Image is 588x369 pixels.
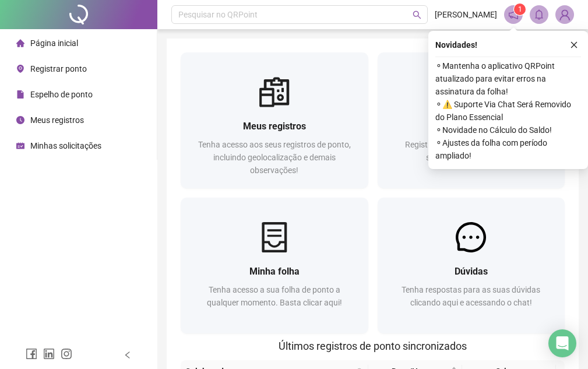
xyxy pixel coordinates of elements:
[435,136,581,162] span: ⚬ Ajustes da folha com período ampliado!
[548,329,576,357] div: Open Intercom Messenger
[518,5,522,13] span: 1
[378,198,565,333] a: DúvidasTenha respostas para as suas dúvidas clicando aqui e acessando o chat!
[435,59,581,98] span: ⚬ Mantenha o aplicativo QRPoint atualizado para evitar erros na assinatura da folha!
[402,285,540,307] span: Tenha respostas para as suas dúvidas clicando aqui e acessando o chat!
[16,116,24,124] span: clock-circle
[378,52,565,188] a: Registrar pontoRegistre sua presença com rapidez e segurança clicando aqui!
[30,141,101,150] span: Minhas solicitações
[556,6,573,23] img: 91369
[249,266,300,277] span: Minha folha
[30,64,87,73] span: Registrar ponto
[534,9,544,20] span: bell
[181,52,368,188] a: Meus registrosTenha acesso aos seus registros de ponto, incluindo geolocalização e demais observa...
[413,10,421,19] span: search
[181,198,368,333] a: Minha folhaTenha acesso a sua folha de ponto a qualquer momento. Basta clicar aqui!
[279,340,467,352] span: Últimos registros de ponto sincronizados
[16,90,24,99] span: file
[26,348,37,360] span: facebook
[435,38,477,51] span: Novidades !
[508,9,519,20] span: notification
[207,285,342,307] span: Tenha acesso a sua folha de ponto a qualquer momento. Basta clicar aqui!
[514,3,526,15] sup: 1
[43,348,55,360] span: linkedin
[30,38,78,48] span: Página inicial
[405,140,537,162] span: Registre sua presença com rapidez e segurança clicando aqui!
[30,115,84,125] span: Meus registros
[435,124,581,136] span: ⚬ Novidade no Cálculo do Saldo!
[30,90,93,99] span: Espelho de ponto
[455,266,488,277] span: Dúvidas
[61,348,72,360] span: instagram
[570,41,578,49] span: close
[16,65,24,73] span: environment
[198,140,351,175] span: Tenha acesso aos seus registros de ponto, incluindo geolocalização e demais observações!
[243,121,306,132] span: Meus registros
[435,8,497,21] span: [PERSON_NAME]
[435,98,581,124] span: ⚬ ⚠️ Suporte Via Chat Será Removido do Plano Essencial
[124,351,132,359] span: left
[16,39,24,47] span: home
[16,142,24,150] span: schedule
